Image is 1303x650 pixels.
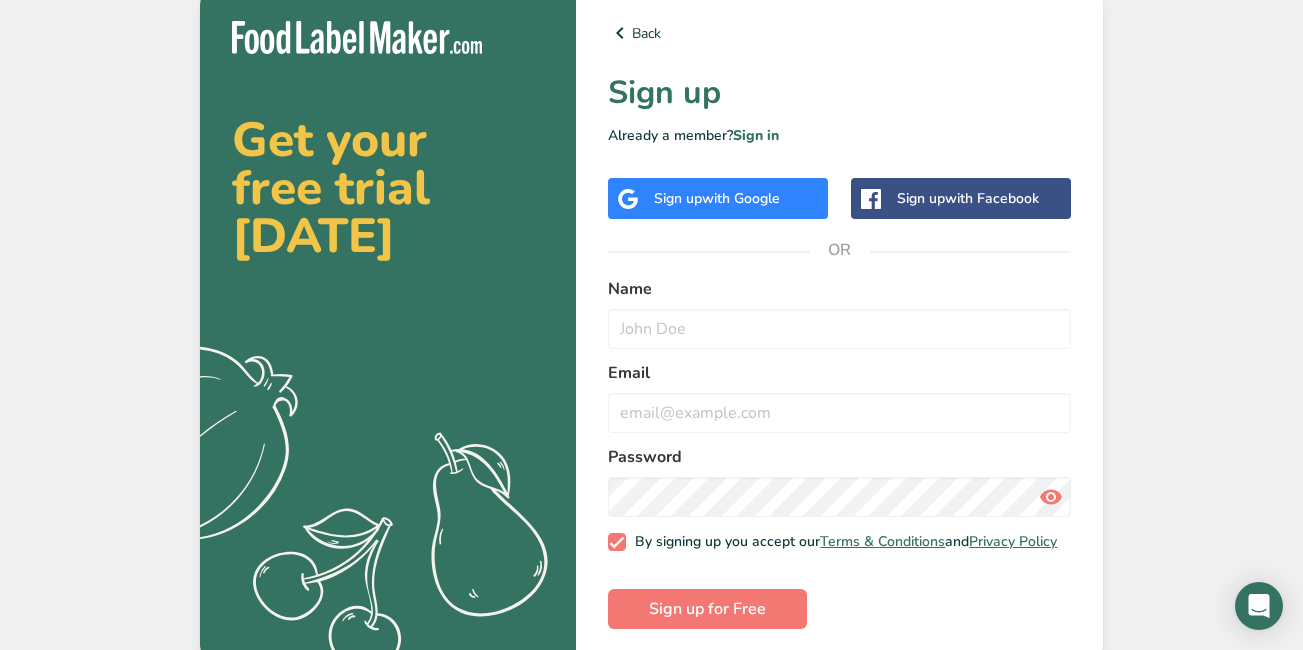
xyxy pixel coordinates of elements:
label: Name [608,277,1071,301]
div: Sign up [654,188,780,209]
div: Open Intercom Messenger [1235,582,1283,630]
div: Sign up [897,188,1039,209]
span: OR [810,220,870,280]
a: Sign in [733,126,779,145]
span: By signing up you accept our and [626,533,1058,551]
input: email@example.com [608,393,1071,433]
h2: Get your free trial [DATE] [232,116,544,260]
span: with Google [702,189,780,208]
input: John Doe [608,309,1071,349]
a: Back [608,21,1071,45]
label: Password [608,445,1071,469]
h1: Sign up [608,69,1071,117]
span: with Facebook [945,189,1039,208]
span: Sign up for Free [649,597,766,621]
label: Email [608,361,1071,385]
button: Sign up for Free [608,589,807,629]
img: Food Label Maker [232,21,482,54]
a: Privacy Policy [969,532,1057,551]
a: Terms & Conditions [820,532,945,551]
p: Already a member? [608,125,1071,146]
